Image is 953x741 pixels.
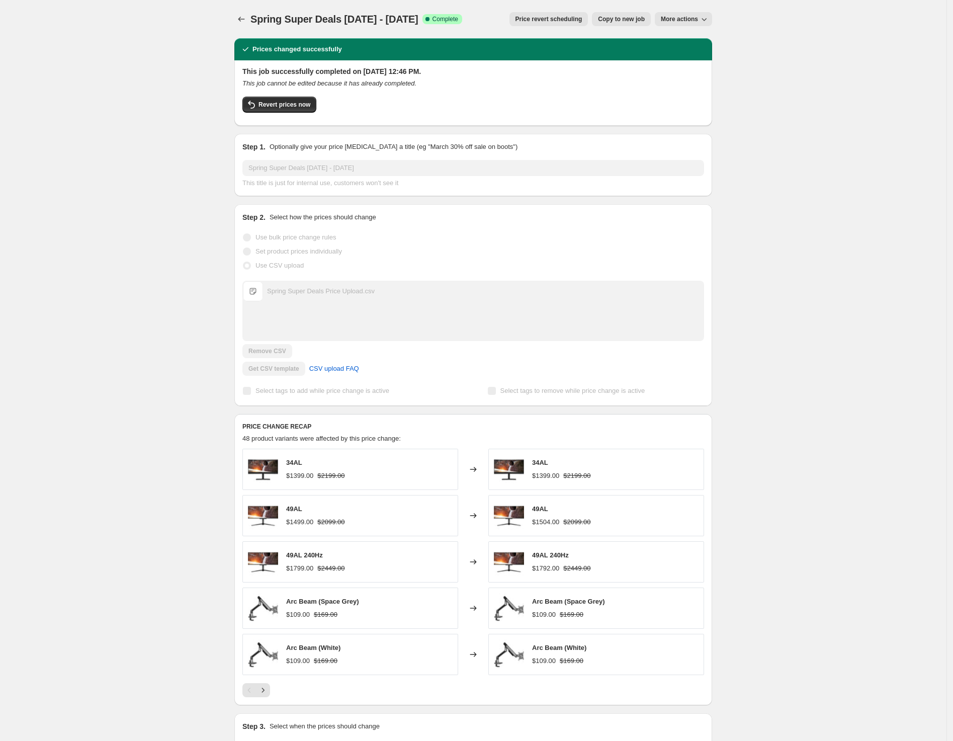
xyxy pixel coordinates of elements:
[432,15,458,23] span: Complete
[242,142,266,152] h2: Step 1.
[248,454,278,484] img: 34AL-thumb-web1_80x.jpg
[286,644,340,651] span: Arc Beam (White)
[286,656,310,666] div: $109.00
[286,598,359,605] span: Arc Beam (Space Grey)
[256,683,270,697] button: Next
[317,517,344,527] strike: $2099.00
[560,656,583,666] strike: $169.00
[532,505,548,513] span: 49AL
[494,593,524,623] img: arcbeamgrey_80x.jpg
[515,15,582,23] span: Price revert scheduling
[242,212,266,222] h2: Step 2.
[494,547,524,577] img: 49AL-thumb-web1_b0593e46-12f1-4849-8c64-0dd00ad1c265_80x.jpg
[286,505,302,513] span: 49AL
[286,517,313,527] div: $1499.00
[494,639,524,670] img: arcbeamgrey_80x.jpg
[250,14,418,25] span: Spring Super Deals [DATE] - [DATE]
[532,610,556,620] div: $109.00
[500,387,645,394] span: Select tags to remove while price change is active
[242,721,266,731] h2: Step 3.
[309,364,359,374] span: CSV upload FAQ
[592,12,651,26] button: Copy to new job
[494,454,524,484] img: 34AL-thumb-web1_80x.jpg
[242,66,704,76] h2: This job successfully completed on [DATE] 12:46 PM.
[509,12,588,26] button: Price revert scheduling
[532,551,569,559] span: 49AL 240Hz
[563,471,590,481] strike: $2199.00
[258,101,310,109] span: Revert prices now
[242,423,704,431] h6: PRICE CHANGE RECAP
[286,551,323,559] span: 49AL 240Hz
[560,610,583,620] strike: $169.00
[270,212,376,222] p: Select how the prices should change
[563,517,590,527] strike: $2099.00
[242,683,270,697] nav: Pagination
[242,97,316,113] button: Revert prices now
[267,286,375,296] div: Spring Super Deals Price Upload.csv
[655,12,712,26] button: More actions
[286,459,302,466] span: 34AL
[242,160,704,176] input: 30% off holiday sale
[255,248,342,255] span: Set product prices individually
[242,435,401,442] span: 48 product variants were affected by this price change:
[494,501,524,531] img: 49AL-thumb-web1_b0593e46-12f1-4849-8c64-0dd00ad1c265_80x.jpg
[532,656,556,666] div: $109.00
[532,517,559,527] div: $1504.00
[248,593,278,623] img: arcbeamgrey_80x.jpg
[598,15,645,23] span: Copy to new job
[255,262,304,269] span: Use CSV upload
[317,471,344,481] strike: $2199.00
[248,547,278,577] img: 49AL-thumb-web1_b0593e46-12f1-4849-8c64-0dd00ad1c265_80x.jpg
[661,15,698,23] span: More actions
[248,501,278,531] img: 49AL-thumb-web1_b0593e46-12f1-4849-8c64-0dd00ad1c265_80x.jpg
[532,644,586,651] span: Arc Beam (White)
[252,44,342,54] h2: Prices changed successfully
[532,471,559,481] div: $1399.00
[286,471,313,481] div: $1399.00
[532,598,605,605] span: Arc Beam (Space Grey)
[314,610,337,620] strike: $169.00
[270,721,380,731] p: Select when the prices should change
[532,563,559,573] div: $1792.00
[317,563,344,573] strike: $2449.00
[286,610,310,620] div: $109.00
[255,233,336,241] span: Use bulk price change rules
[255,387,389,394] span: Select tags to add while price change is active
[314,656,337,666] strike: $169.00
[248,639,278,670] img: arcbeamgrey_80x.jpg
[532,459,548,466] span: 34AL
[234,12,248,26] button: Price change jobs
[286,563,313,573] div: $1799.00
[270,142,517,152] p: Optionally give your price [MEDICAL_DATA] a title (eg "March 30% off sale on boots")
[303,361,365,377] a: CSV upload FAQ
[242,79,416,87] i: This job cannot be edited because it has already completed.
[563,563,590,573] strike: $2449.00
[242,179,398,187] span: This title is just for internal use, customers won't see it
